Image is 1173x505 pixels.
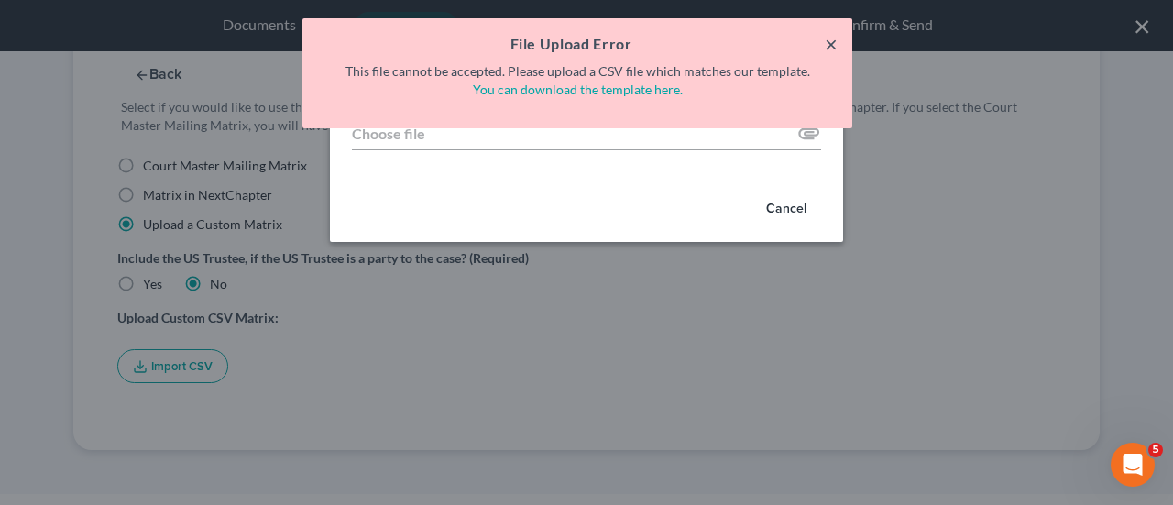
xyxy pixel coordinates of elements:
[473,82,683,97] a: You can download the template here.
[1148,443,1163,457] span: 5
[317,62,838,99] p: This file cannot be accepted. Please upload a CSV file which matches our template.
[751,191,821,227] button: Cancel
[1111,443,1155,487] iframe: Intercom live chat
[825,33,838,55] button: ×
[317,33,838,55] h5: File Upload Error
